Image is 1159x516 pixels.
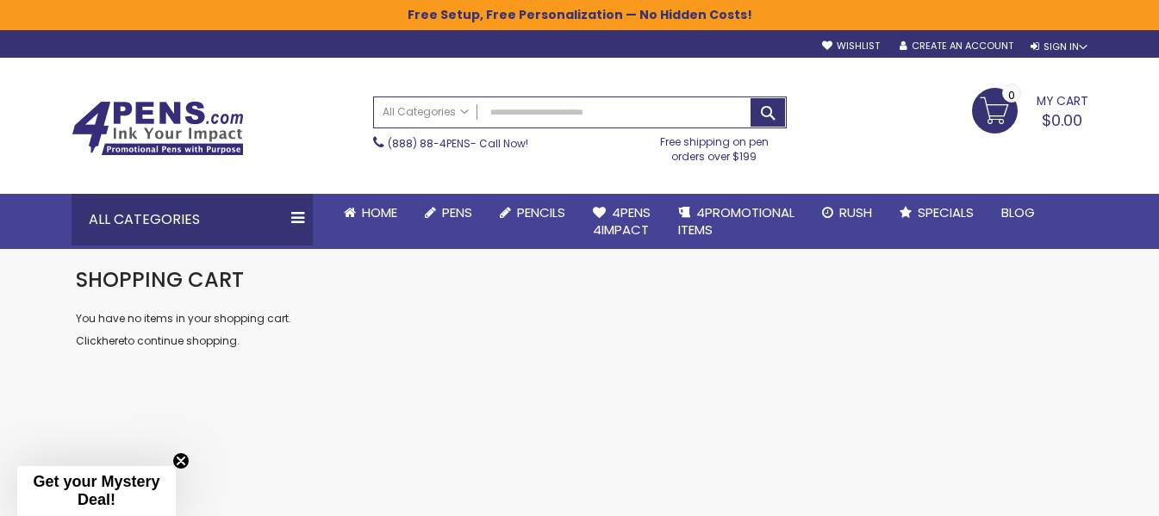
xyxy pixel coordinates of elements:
p: Click to continue shopping. [76,334,1084,348]
a: here [102,333,124,348]
div: Sign In [1031,40,1087,53]
img: 4Pens Custom Pens and Promotional Products [72,101,244,156]
span: Get your Mystery Deal! [33,473,159,508]
a: All Categories [374,97,477,126]
a: 4Pens4impact [579,194,664,250]
a: (888) 88-4PENS [388,136,470,151]
span: Blog [1001,203,1035,221]
a: Create an Account [900,40,1013,53]
span: - Call Now! [388,136,528,151]
div: Get your Mystery Deal!Close teaser [17,466,176,516]
a: Wishlist [822,40,880,53]
a: 4PROMOTIONALITEMS [664,194,808,250]
span: 4PROMOTIONAL ITEMS [678,203,794,239]
span: Shopping Cart [76,265,244,294]
span: All Categories [383,105,469,119]
span: 4Pens 4impact [593,203,651,239]
span: Pencils [517,203,565,221]
a: Pencils [486,194,579,232]
a: Pens [411,194,486,232]
div: All Categories [72,194,313,246]
span: Specials [918,203,974,221]
a: Rush [808,194,886,232]
p: You have no items in your shopping cart. [76,312,1084,326]
span: $0.00 [1042,109,1082,131]
a: Specials [886,194,988,232]
a: Blog [988,194,1049,232]
span: Pens [442,203,472,221]
button: Close teaser [172,452,190,469]
span: Home [362,203,397,221]
a: $0.00 0 [972,88,1088,131]
a: Home [330,194,411,232]
span: 0 [1008,87,1015,103]
span: Rush [839,203,872,221]
div: Free shipping on pen orders over $199 [642,128,787,163]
